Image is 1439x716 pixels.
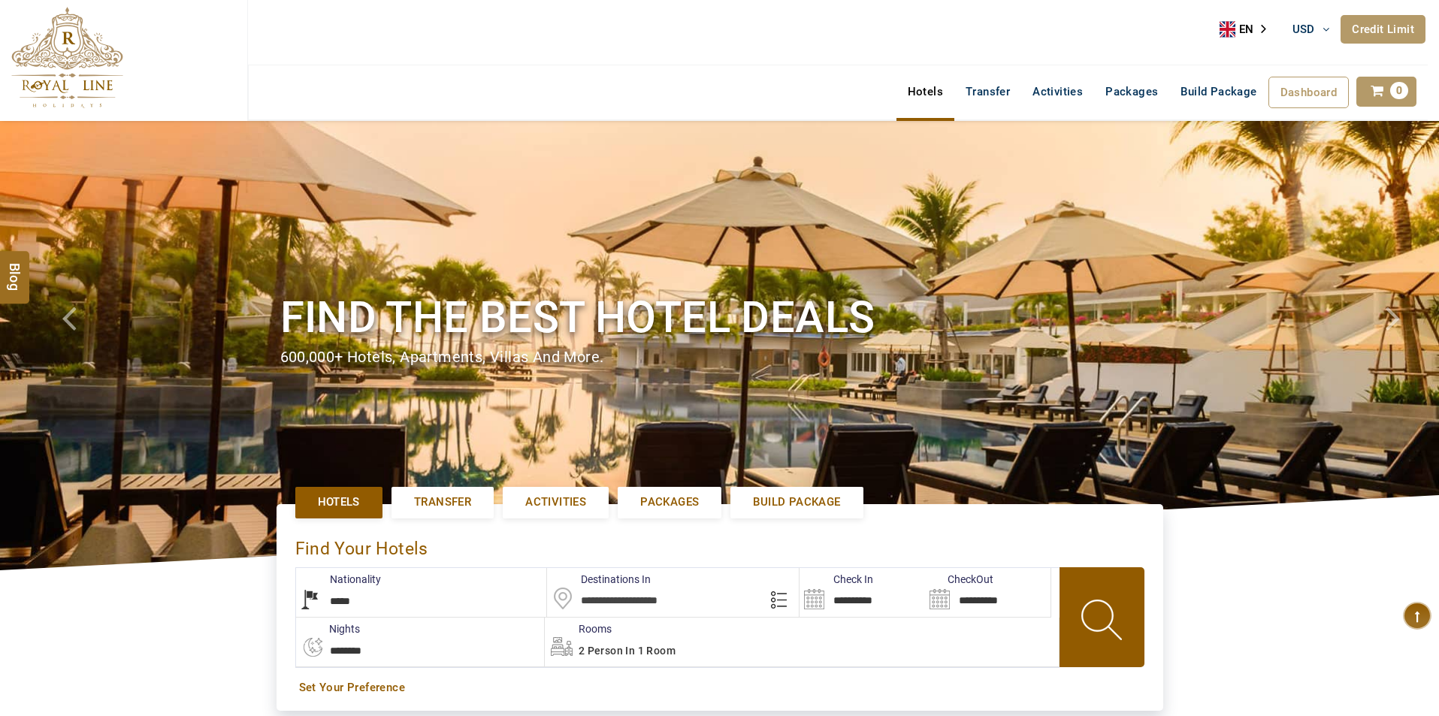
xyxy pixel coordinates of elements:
[1169,77,1268,107] a: Build Package
[1341,15,1425,44] a: Credit Limit
[503,487,609,518] a: Activities
[547,572,651,587] label: Destinations In
[545,621,612,636] label: Rooms
[414,494,471,510] span: Transfer
[295,487,382,518] a: Hotels
[280,346,1159,368] div: 600,000+ hotels, apartments, villas and more.
[640,494,699,510] span: Packages
[1292,23,1315,36] span: USD
[800,568,925,617] input: Search
[579,645,676,657] span: 2 Person in 1 Room
[925,568,1051,617] input: Search
[753,494,840,510] span: Build Package
[1390,82,1408,99] span: 0
[1021,77,1094,107] a: Activities
[1356,77,1416,107] a: 0
[618,487,721,518] a: Packages
[1220,18,1277,41] div: Language
[391,487,494,518] a: Transfer
[1280,86,1338,99] span: Dashboard
[730,487,863,518] a: Build Package
[5,262,25,275] span: Blog
[800,572,873,587] label: Check In
[295,523,1144,567] div: Find Your Hotels
[299,680,1141,696] a: Set Your Preference
[11,7,123,108] img: The Royal Line Holidays
[1094,77,1169,107] a: Packages
[896,77,954,107] a: Hotels
[295,621,360,636] label: nights
[296,572,381,587] label: Nationality
[1220,18,1277,41] a: EN
[925,572,993,587] label: CheckOut
[318,494,360,510] span: Hotels
[525,494,586,510] span: Activities
[1220,18,1277,41] aside: Language selected: English
[280,289,1159,346] h1: Find the best hotel deals
[954,77,1021,107] a: Transfer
